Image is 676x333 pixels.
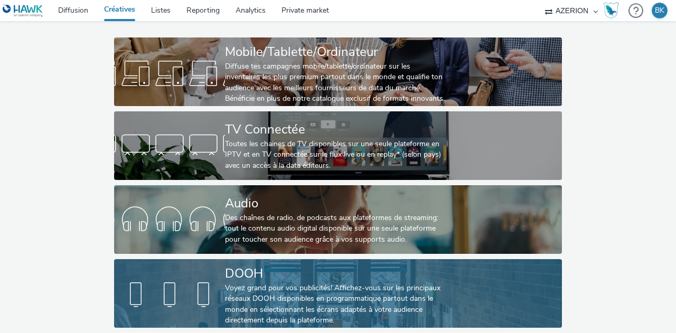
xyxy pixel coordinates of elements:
[225,283,447,326] div: Voyez grand pour vos publicités! Affichez-vous sur les principaux réseaux DOOH disponibles en pro...
[114,259,562,328] a: DOOHVoyez grand pour vos publicités! Affichez-vous sur les principaux réseaux DOOH disponibles en...
[603,2,623,19] a: Hawk Academy
[603,2,619,19] img: Hawk Academy
[225,120,447,139] div: TV Connectée
[225,61,447,104] div: Diffuse tes campagnes mobile/tablette/ordinateur sur les inventaires les plus premium partout dan...
[114,111,562,180] a: TV ConnectéeToutes les chaines de TV disponibles sur une seule plateforme en IPTV et en TV connec...
[225,139,447,171] div: Toutes les chaines de TV disponibles sur une seule plateforme en IPTV et en TV connectée sur le f...
[225,43,447,61] div: Mobile/Tablette/Ordinateur
[114,185,562,254] a: AudioDes chaînes de radio, de podcasts aux plateformes de streaming: tout le contenu audio digita...
[225,213,447,245] div: Des chaînes de radio, de podcasts aux plateformes de streaming: tout le contenu audio digital dis...
[225,194,447,213] div: Audio
[3,4,43,17] img: undefined Logo
[225,264,447,283] div: DOOH
[655,3,664,18] div: BK
[114,37,562,106] a: Mobile/Tablette/OrdinateurDiffuse tes campagnes mobile/tablette/ordinateur sur les inventaires le...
